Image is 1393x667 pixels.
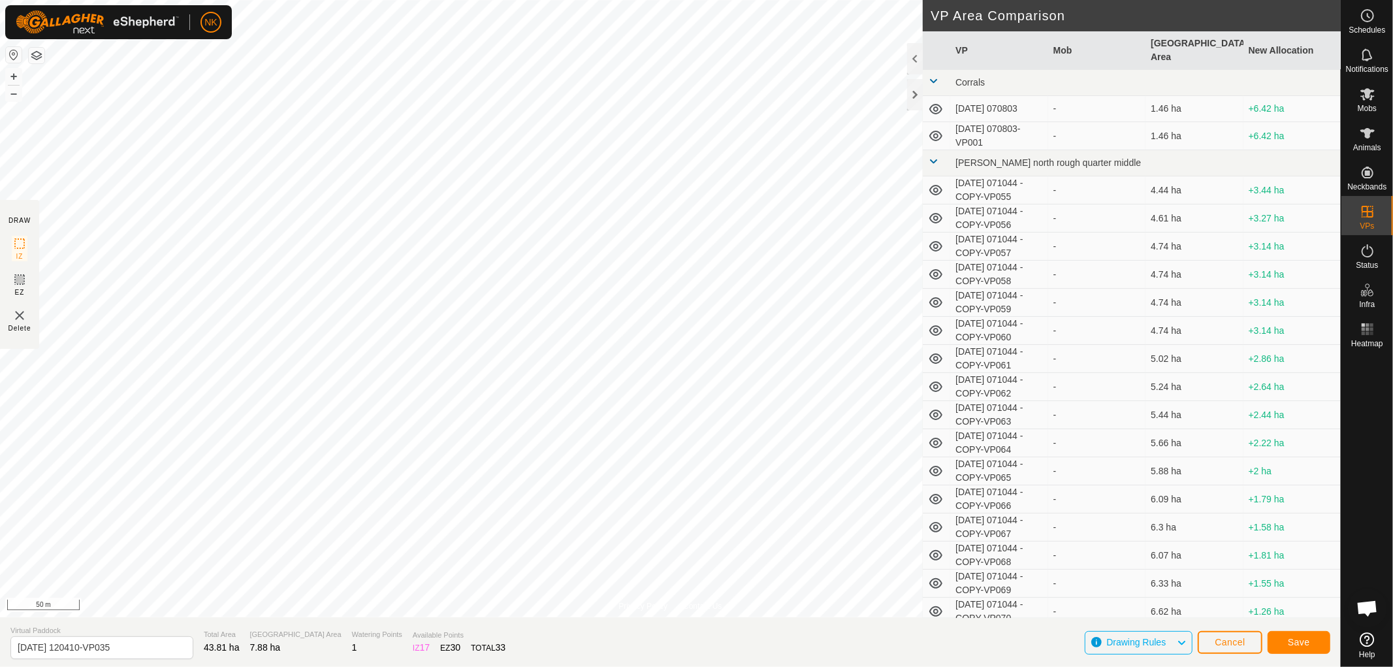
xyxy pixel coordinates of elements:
[1145,96,1243,122] td: 1.46 ha
[1145,289,1243,317] td: 4.74 ha
[352,629,402,640] span: Watering Points
[1053,212,1140,225] div: -
[1053,605,1140,619] div: -
[1053,184,1140,197] div: -
[955,77,985,88] span: Corrals
[1243,233,1341,261] td: +3.14 ha
[1353,144,1381,152] span: Animals
[1243,261,1341,289] td: +3.14 ha
[29,48,44,63] button: Map Layers
[950,570,1048,598] td: [DATE] 071044 - COPY-VP069
[1053,324,1140,338] div: -
[1351,340,1383,348] span: Heatmap
[950,542,1048,570] td: [DATE] 071044 - COPY-VP068
[8,216,31,225] div: DRAW
[413,641,430,655] div: IZ
[1053,436,1140,450] div: -
[1053,268,1140,282] div: -
[931,8,1341,24] h2: VP Area Comparison
[496,642,506,653] span: 33
[1053,296,1140,310] div: -
[1346,65,1388,73] span: Notifications
[1243,345,1341,373] td: +2.86 ha
[204,629,240,640] span: Total Area
[1358,105,1377,112] span: Mobs
[1053,380,1140,394] div: -
[16,10,179,34] img: Gallagher Logo
[1145,176,1243,204] td: 4.44 ha
[1268,631,1330,654] button: Save
[1053,408,1140,422] div: -
[250,629,342,640] span: [GEOGRAPHIC_DATA] Area
[1053,577,1140,591] div: -
[352,642,357,653] span: 1
[1145,204,1243,233] td: 4.61 ha
[1145,373,1243,401] td: 5.24 ha
[1243,373,1341,401] td: +2.64 ha
[413,630,505,641] span: Available Points
[950,204,1048,233] td: [DATE] 071044 - COPY-VP056
[8,323,31,333] span: Delete
[1145,401,1243,429] td: 5.44 ha
[1243,570,1341,598] td: +1.55 ha
[950,373,1048,401] td: [DATE] 071044 - COPY-VP062
[250,642,281,653] span: 7.88 ha
[6,69,22,84] button: +
[950,457,1048,485] td: [DATE] 071044 - COPY-VP065
[950,122,1048,150] td: [DATE] 070803-VP001
[955,157,1141,168] span: [PERSON_NAME] north rough quarter middle
[15,287,25,297] span: EZ
[12,308,27,323] img: VP
[1288,637,1310,647] span: Save
[950,401,1048,429] td: [DATE] 071044 - COPY-VP063
[950,261,1048,289] td: [DATE] 071044 - COPY-VP058
[1243,289,1341,317] td: +3.14 ha
[950,176,1048,204] td: [DATE] 071044 - COPY-VP055
[1347,183,1386,191] span: Neckbands
[1145,31,1243,70] th: [GEOGRAPHIC_DATA] Area
[1053,464,1140,478] div: -
[1349,26,1385,34] span: Schedules
[204,16,217,29] span: NK
[1243,457,1341,485] td: +2 ha
[1053,493,1140,506] div: -
[1243,122,1341,150] td: +6.42 ha
[1243,513,1341,542] td: +1.58 ha
[1145,457,1243,485] td: 5.88 ha
[1053,240,1140,253] div: -
[1145,317,1243,345] td: 4.74 ha
[1145,345,1243,373] td: 5.02 ha
[1145,233,1243,261] td: 4.74 ha
[618,600,667,612] a: Privacy Policy
[1145,122,1243,150] td: 1.46 ha
[471,641,505,655] div: TOTAL
[1243,317,1341,345] td: +3.14 ha
[950,513,1048,542] td: [DATE] 071044 - COPY-VP067
[1053,549,1140,562] div: -
[950,317,1048,345] td: [DATE] 071044 - COPY-VP060
[6,86,22,101] button: –
[1048,31,1145,70] th: Mob
[1145,513,1243,542] td: 6.3 ha
[950,289,1048,317] td: [DATE] 071044 - COPY-VP059
[1359,301,1375,308] span: Infra
[1145,429,1243,457] td: 5.66 ha
[1145,542,1243,570] td: 6.07 ha
[204,642,240,653] span: 43.81 ha
[950,31,1048,70] th: VP
[1145,570,1243,598] td: 6.33 ha
[1106,637,1166,647] span: Drawing Rules
[1145,261,1243,289] td: 4.74 ha
[950,485,1048,513] td: [DATE] 071044 - COPY-VP066
[1243,598,1341,626] td: +1.26 ha
[1359,651,1375,659] span: Help
[1198,631,1262,654] button: Cancel
[1360,222,1374,230] span: VPs
[683,600,722,612] a: Contact Us
[1145,485,1243,513] td: 6.09 ha
[1348,589,1387,628] div: Open chat
[420,642,430,653] span: 17
[6,47,22,63] button: Reset Map
[1341,627,1393,664] a: Help
[451,642,461,653] span: 30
